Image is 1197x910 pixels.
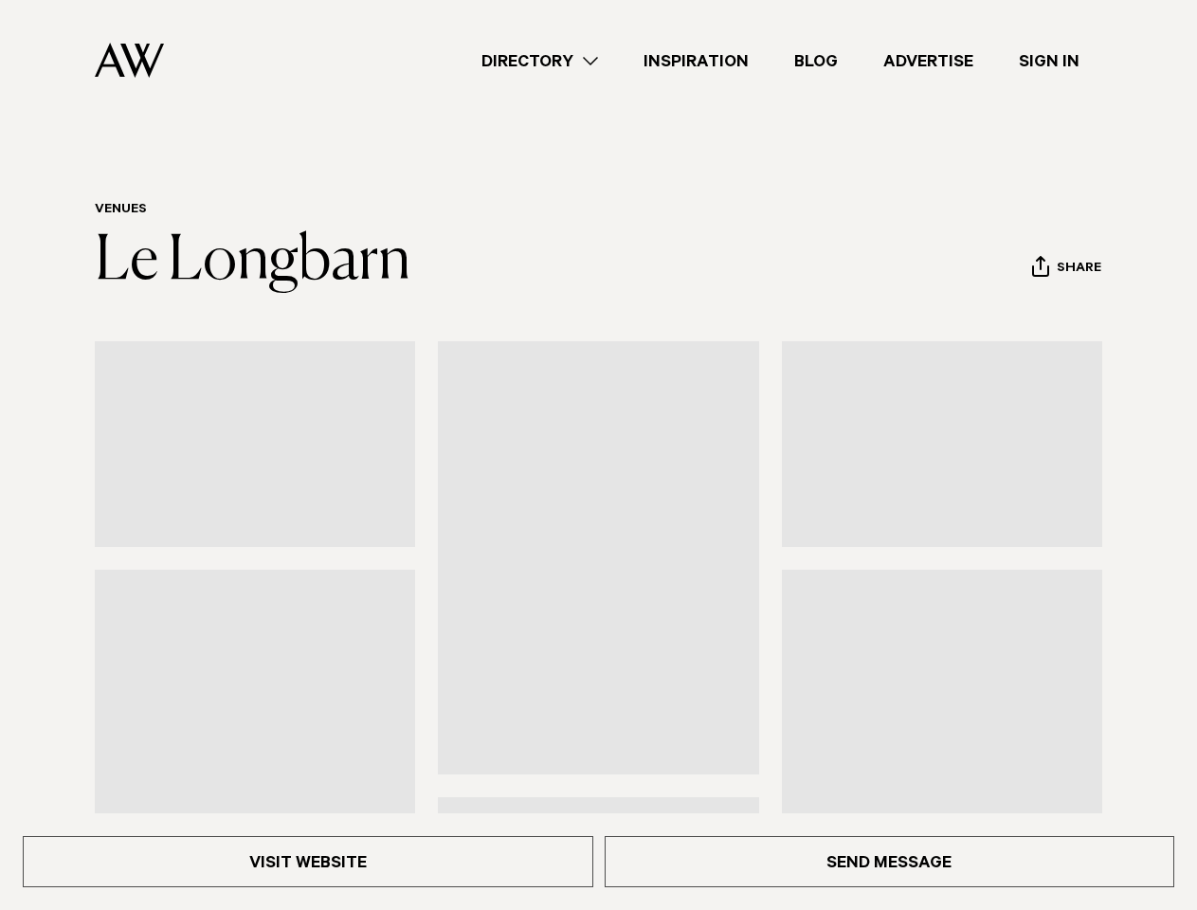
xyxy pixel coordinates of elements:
[621,48,771,74] a: Inspiration
[1031,255,1102,283] button: Share
[771,48,861,74] a: Blog
[996,48,1102,74] a: Sign In
[95,203,147,218] a: Venues
[459,48,621,74] a: Directory
[23,836,593,887] a: Visit Website
[95,231,410,292] a: Le Longbarn
[1057,261,1101,279] span: Share
[95,43,164,78] img: Auckland Weddings Logo
[605,836,1175,887] a: Send Message
[861,48,996,74] a: Advertise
